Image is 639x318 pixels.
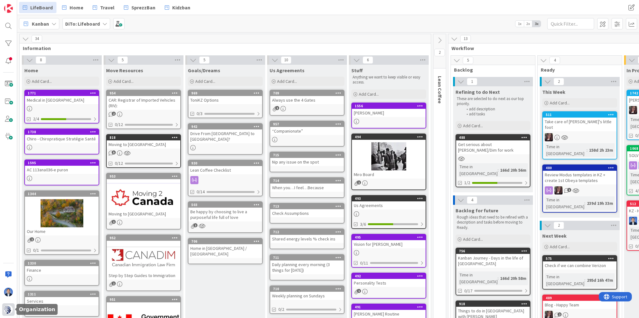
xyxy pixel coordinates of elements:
[115,121,123,128] span: 0/12
[352,273,426,287] div: 492Personality Tests
[191,124,262,129] div: 942
[188,160,263,196] a: 930Lean Coffee Checklist0/14
[532,21,541,27] span: 3x
[25,166,99,174] div: AC 113ana036-e puron
[547,18,594,29] input: Quick Filter...
[351,103,426,129] a: 1556[PERSON_NAME]
[352,201,426,209] div: Us Agreements
[270,127,344,135] div: “Companionate”
[32,78,52,84] span: Add Card...
[25,96,99,104] div: Medical in [GEOGRAPHIC_DATA]
[188,124,262,143] div: 942Drive From [GEOGRAPHIC_DATA] to [GEOGRAPHIC_DATA]?
[70,4,83,11] span: Home
[270,254,344,280] a: 711Daily planning every morning (3 things for [DATE])
[545,273,584,287] div: Time in [GEOGRAPHIC_DATA]
[545,133,553,141] img: TD
[355,135,426,139] div: 494
[458,271,498,285] div: Time in [GEOGRAPHIC_DATA]
[273,179,344,183] div: 714
[270,67,305,73] span: Us Agreements
[32,35,42,43] span: 34
[28,292,99,296] div: 1311
[4,288,13,296] img: DP
[543,133,617,141] div: TD
[188,166,262,174] div: Lean Coffee Checklist
[437,76,443,103] span: Lean Coffee
[25,129,99,135] div: 1738
[270,121,344,135] div: 957“Companionate”
[106,67,143,73] span: Move Resources
[456,248,530,254] div: 756
[363,56,373,64] span: 6
[188,244,262,258] div: Home in [GEOGRAPHIC_DATA] / [GEOGRAPHIC_DATA]
[543,118,617,131] div: Take care of [PERSON_NAME]'s little foot
[30,4,53,11] span: LifeBoard
[107,235,180,280] div: 952Step by Step Guides to Immigration
[499,275,528,282] div: 166d 20h 58m
[351,67,363,73] span: Stuff
[498,167,499,174] span: :
[351,134,426,190] a: 494Miro Board
[270,121,344,127] div: 957
[193,223,198,227] span: 1
[117,56,128,64] span: 5
[25,227,99,235] div: Our Home
[270,292,344,300] div: Weekly planning on Sundays
[459,249,530,253] div: 756
[554,186,563,194] img: TD
[355,104,426,108] div: 1556
[355,274,426,278] div: 492
[270,121,344,147] a: 957“Companionate”
[498,275,499,282] span: :
[454,67,527,73] span: Backlog
[25,260,99,266] div: 1330
[542,111,617,159] a: 511Take care of [PERSON_NAME]'s little footTDTime in [GEOGRAPHIC_DATA]:158d 2h 23m
[357,289,361,293] span: 1
[107,210,180,218] div: Moving to [GEOGRAPHIC_DATA]
[270,90,344,116] a: 709Always use the 4 Gates
[463,107,529,112] li: add description
[100,4,115,11] span: Travel
[112,150,116,154] span: 5
[357,180,361,184] span: 1
[543,186,617,194] div: TD
[188,239,262,258] div: 706Home in [GEOGRAPHIC_DATA] / [GEOGRAPHIC_DATA]
[542,89,565,95] span: This Week
[456,140,530,154] div: Get serious about [PERSON_NAME]/Dim for work
[270,178,344,184] div: 714
[106,173,181,230] a: 953Moving to [GEOGRAPHIC_DATA]
[270,204,344,209] div: 713
[270,229,344,243] div: 712Shared energy levels % check ins
[456,135,530,154] div: 488Get serious about [PERSON_NAME]/Dim for work
[541,67,614,73] span: Ready
[120,2,159,13] a: SprezzBan
[270,229,344,249] a: 712Shared energy levels % check ins
[270,286,344,300] div: 710Weekly planning on Sundays
[270,152,344,172] a: 715Nip any issue on the spot
[28,130,99,134] div: 1738
[352,196,426,209] div: 493Us Agreements
[191,203,262,207] div: 503
[360,260,368,266] span: 0/11
[545,143,587,157] div: Time in [GEOGRAPHIC_DATA]
[543,256,617,261] div: 575
[587,147,588,154] span: :
[352,310,426,318] div: [PERSON_NAME] Routine
[32,20,49,28] span: Kanban
[25,260,99,274] div: 1330Finance
[270,152,344,166] div: 715Nip any issue on the spot
[23,45,423,51] span: Information
[19,306,55,312] h5: Organization
[352,304,426,310] div: 491
[110,91,180,95] div: 954
[463,57,473,64] span: 5
[4,305,13,314] img: avatar
[188,90,262,104] div: 969ToniKZ Options
[352,109,426,117] div: [PERSON_NAME]
[456,301,530,307] div: 918
[554,222,564,229] span: 2
[197,189,205,195] span: 0/14
[273,91,344,95] div: 709
[65,21,100,27] b: DiTo: Lifeboard
[191,239,262,244] div: 706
